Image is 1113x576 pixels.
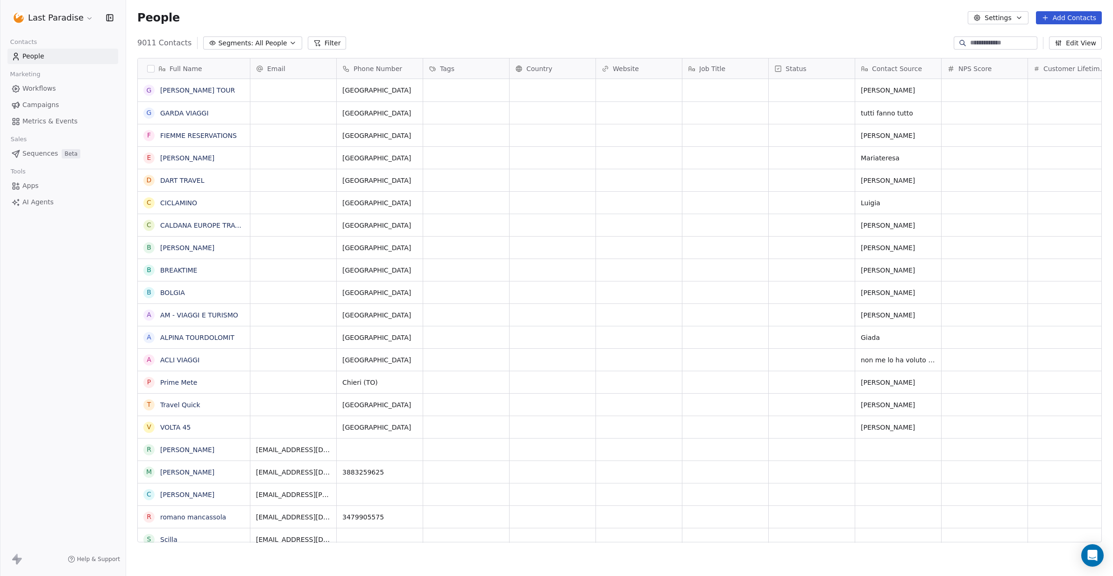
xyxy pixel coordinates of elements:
[22,149,58,158] span: Sequences
[256,490,331,499] span: [EMAIL_ADDRESS][PERSON_NAME][DOMAIN_NAME]
[861,153,936,163] span: Mariateresa
[147,265,151,275] div: B
[510,58,595,79] div: Country
[342,310,417,320] span: [GEOGRAPHIC_DATA]
[7,165,29,179] span: Tools
[7,81,118,96] a: Workflows
[342,512,417,522] span: 3479905575
[160,356,199,364] a: ACLI VIAGGI
[147,130,151,140] div: F
[1081,544,1104,567] div: Open Intercom Messenger
[423,58,509,79] div: Tags
[147,490,151,499] div: C
[160,266,197,274] a: BREAKTIME
[855,58,941,79] div: Contact Source
[22,84,56,94] span: Workflows
[160,199,197,207] a: CICLAMINO
[861,266,936,275] span: [PERSON_NAME]
[861,108,936,118] span: tutti fanno tutto
[160,446,214,454] a: [PERSON_NAME]
[22,51,44,61] span: People
[342,333,417,342] span: [GEOGRAPHIC_DATA]
[699,64,725,73] span: Job Title
[138,79,250,543] div: grid
[147,534,151,544] div: S
[147,332,151,342] div: A
[861,131,936,140] span: [PERSON_NAME]
[218,38,253,48] span: Segments:
[77,555,120,563] span: Help & Support
[342,243,417,252] span: [GEOGRAPHIC_DATA]
[342,378,417,387] span: Chieri (TO)
[147,288,151,297] div: B
[342,468,417,477] span: 3883259625
[613,64,639,73] span: Website
[68,555,120,563] a: Help & Support
[147,445,151,454] div: r
[968,11,1028,24] button: Settings
[160,536,177,543] a: Scilla
[342,400,417,410] span: [GEOGRAPHIC_DATA]
[147,243,151,252] div: B
[7,146,118,161] a: SequencesBeta
[160,424,191,431] a: VOLTA 45
[160,177,204,184] a: DART TRAVEL
[342,423,417,432] span: [GEOGRAPHIC_DATA]
[160,468,214,476] a: [PERSON_NAME]
[160,491,214,498] a: [PERSON_NAME]
[267,64,285,73] span: Email
[337,58,423,79] div: Phone Number
[137,11,180,25] span: People
[147,400,151,410] div: T
[147,86,152,95] div: G
[308,36,347,50] button: Filter
[958,64,992,73] span: NPS Score
[62,149,80,158] span: Beta
[147,422,151,432] div: V
[342,198,417,208] span: [GEOGRAPHIC_DATA]
[160,289,185,296] a: BOLGIA
[7,114,118,129] a: Metrics & Events
[6,35,41,49] span: Contacts
[160,222,262,229] a: CALDANA EUROPE TRAVEL SRL
[147,108,152,118] div: G
[146,467,152,477] div: M
[342,221,417,230] span: [GEOGRAPHIC_DATA]
[160,379,197,386] a: Prime Mete
[861,333,936,342] span: Giada
[7,97,118,113] a: Campaigns
[440,64,454,73] span: Tags
[160,311,238,319] a: AM - VIAGGI E TURISMO
[861,423,936,432] span: [PERSON_NAME]
[342,288,417,297] span: [GEOGRAPHIC_DATA]
[1036,11,1102,24] button: Add Contacts
[250,58,336,79] div: Email
[11,10,95,26] button: Last Paradise
[7,49,118,64] a: People
[861,288,936,297] span: [PERSON_NAME]
[596,58,682,79] div: Website
[160,244,214,252] a: [PERSON_NAME]
[160,154,214,162] a: [PERSON_NAME]
[1043,64,1108,73] span: Customer Lifetime Value
[342,86,417,95] span: [GEOGRAPHIC_DATA]
[147,198,151,208] div: C
[942,58,1028,79] div: NPS Score
[342,108,417,118] span: [GEOGRAPHIC_DATA]
[861,310,936,320] span: [PERSON_NAME]
[861,86,936,95] span: [PERSON_NAME]
[342,176,417,185] span: [GEOGRAPHIC_DATA]
[255,38,287,48] span: All People
[22,116,78,126] span: Metrics & Events
[256,535,331,544] span: [EMAIL_ADDRESS][DOMAIN_NAME]
[256,468,331,477] span: [EMAIL_ADDRESS][DOMAIN_NAME]
[354,64,402,73] span: Phone Number
[13,12,24,23] img: lastparadise-pittogramma.jpg
[147,355,151,365] div: A
[22,197,54,207] span: AI Agents
[147,512,151,522] div: r
[861,400,936,410] span: [PERSON_NAME]
[147,175,152,185] div: D
[147,377,151,387] div: P
[138,58,250,79] div: Full Name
